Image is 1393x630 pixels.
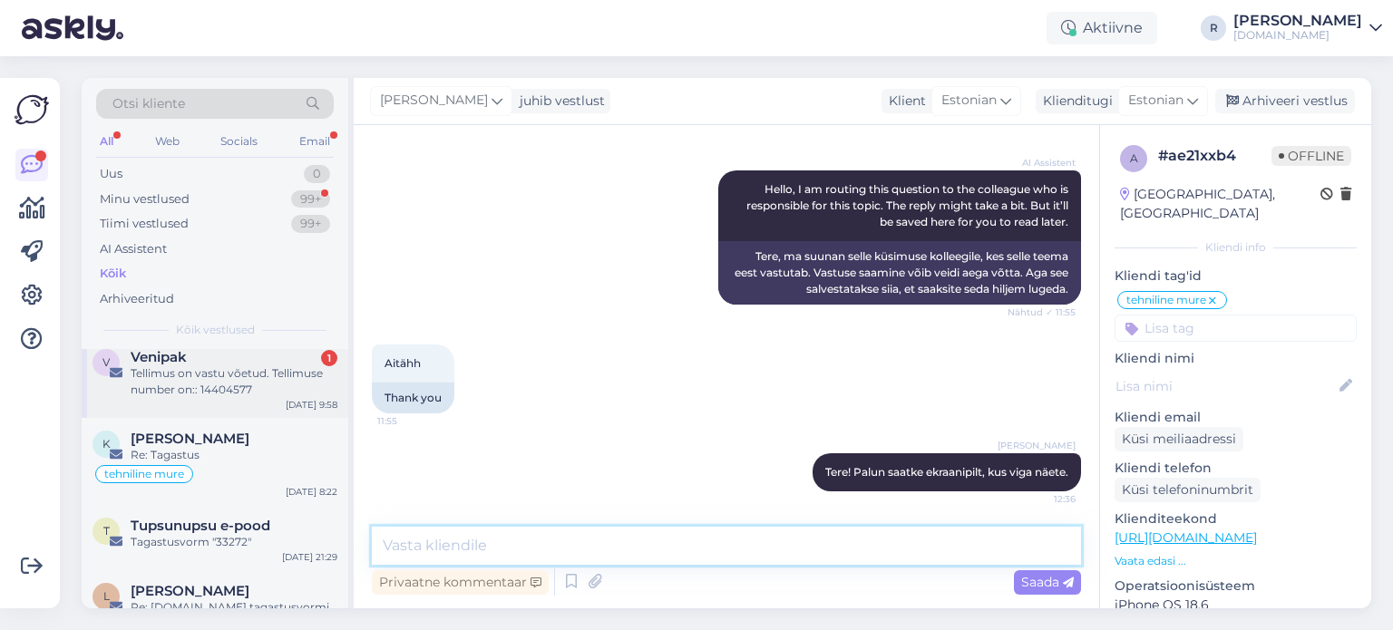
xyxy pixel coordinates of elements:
[131,365,337,398] div: Tellimus on vastu võetud. Tellimuse number on:: 14404577
[321,350,337,366] div: 1
[100,215,189,233] div: Tiimi vestlused
[176,322,255,338] span: Kõik vestlused
[100,165,122,183] div: Uus
[1115,596,1357,615] p: iPhone OS 18.6
[104,469,184,480] span: tehniline mure
[1115,267,1357,286] p: Kliendi tag'id
[1115,509,1357,528] p: Klienditeekond
[1201,15,1226,41] div: R
[1115,577,1357,596] p: Operatsioonisüsteem
[746,182,1071,228] span: Hello, I am routing this question to the colleague who is responsible for this topic. The reply m...
[1215,89,1355,113] div: Arhiveeri vestlus
[1115,478,1261,502] div: Küsi telefoninumbrit
[882,92,926,111] div: Klient
[131,349,187,365] span: Venipak
[286,398,337,412] div: [DATE] 9:58
[1008,492,1076,506] span: 12:36
[512,92,605,111] div: juhib vestlust
[1130,151,1138,165] span: a
[1008,305,1076,319] span: Nähtud ✓ 11:55
[102,355,110,369] span: V
[1008,156,1076,170] span: AI Assistent
[1115,376,1336,396] input: Lisa nimi
[103,524,110,538] span: T
[1115,529,1257,546] a: [URL][DOMAIN_NAME]
[1021,574,1074,590] span: Saada
[718,241,1081,305] div: Tere, ma suunan selle küsimuse kolleegile, kes selle teema eest vastutab. Vastuse saamine võib ve...
[372,383,454,413] div: Thank you
[103,589,110,603] span: L
[1128,91,1184,111] span: Estonian
[151,130,183,153] div: Web
[15,92,49,127] img: Askly Logo
[1115,349,1357,368] p: Kliendi nimi
[1158,145,1271,167] div: # ae21xxb4
[100,240,167,258] div: AI Assistent
[372,570,549,595] div: Privaatne kommentaar
[1115,315,1357,342] input: Lisa tag
[100,190,190,208] div: Minu vestlused
[304,165,330,183] div: 0
[377,414,445,428] span: 11:55
[286,485,337,499] div: [DATE] 8:22
[1115,553,1357,569] p: Vaata edasi ...
[96,130,117,153] div: All
[998,439,1076,452] span: [PERSON_NAME]
[1233,14,1382,43] a: [PERSON_NAME][DOMAIN_NAME]
[131,431,249,447] span: Kristi Jürisoo
[1233,14,1362,28] div: [PERSON_NAME]
[1115,408,1357,427] p: Kliendi email
[1233,28,1362,43] div: [DOMAIN_NAME]
[131,583,249,599] span: Lisett Rattur
[100,290,174,308] div: Arhiveeritud
[825,465,1068,479] span: Tere! Palun saatke ekraanipilt, kus viga näete.
[296,130,334,153] div: Email
[100,265,126,283] div: Kõik
[291,190,330,208] div: 99+
[1115,239,1357,256] div: Kliendi info
[102,437,111,451] span: K
[385,356,421,370] span: Aitähh
[1271,146,1351,166] span: Offline
[380,91,488,111] span: [PERSON_NAME]
[291,215,330,233] div: 99+
[131,447,337,463] div: Re: Tagastus
[112,94,185,113] span: Otsi kliente
[131,518,270,534] span: Tupsunupsu e-pood
[941,91,997,111] span: Estonian
[1115,459,1357,478] p: Kliendi telefon
[1047,12,1157,44] div: Aktiivne
[1036,92,1113,111] div: Klienditugi
[1115,427,1243,451] div: Küsi meiliaadressi
[217,130,261,153] div: Socials
[1126,295,1206,305] span: tehniline mure
[131,534,337,550] div: Tagastusvorm "33272"
[1120,185,1320,223] div: [GEOGRAPHIC_DATA], [GEOGRAPHIC_DATA]
[282,550,337,564] div: [DATE] 21:29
